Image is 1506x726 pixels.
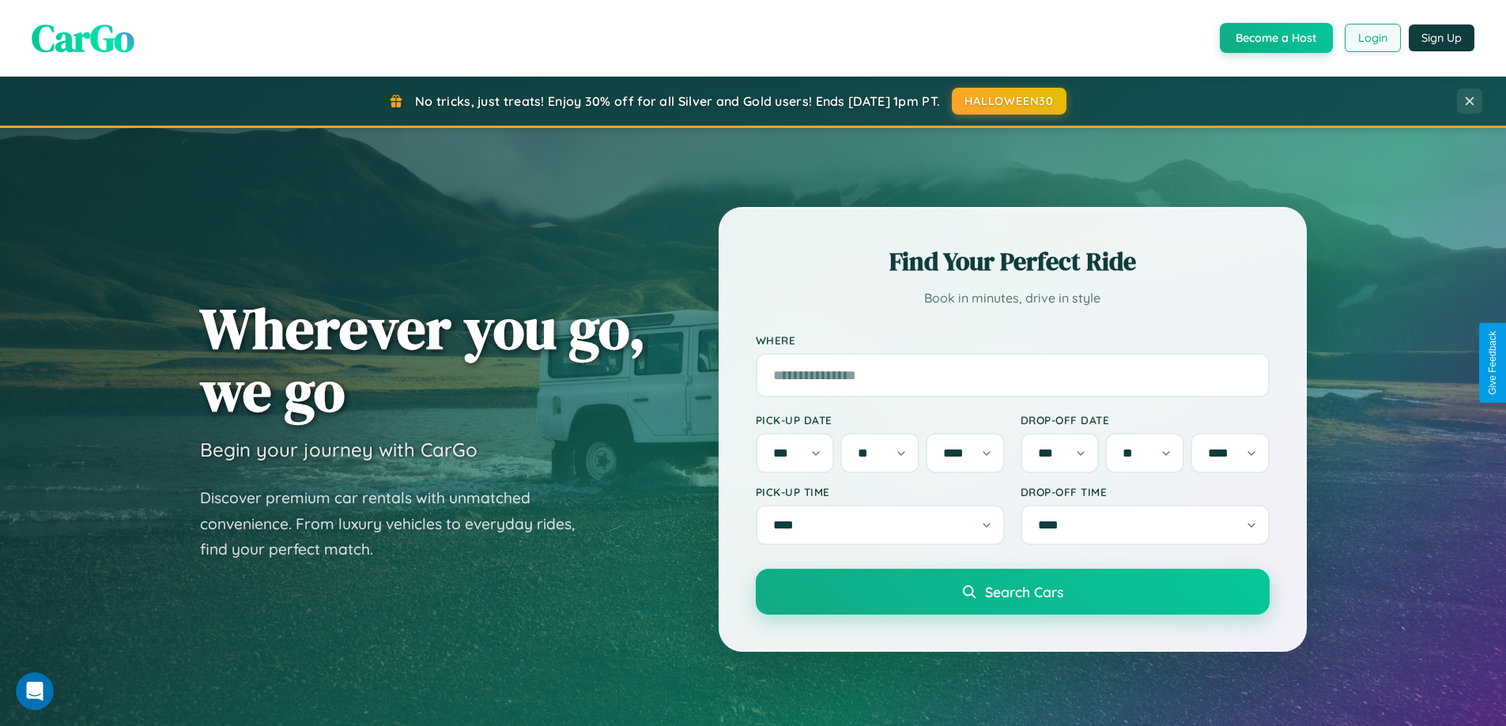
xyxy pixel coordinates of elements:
[985,583,1063,600] span: Search Cars
[756,569,1270,615] button: Search Cars
[756,413,1005,427] label: Pick-up Date
[16,672,54,710] iframe: Intercom live chat
[756,244,1270,279] h2: Find Your Perfect Ride
[952,88,1066,115] button: HALLOWEEN30
[1220,23,1333,53] button: Become a Host
[1021,413,1270,427] label: Drop-off Date
[756,287,1270,310] p: Book in minutes, drive in style
[415,93,940,109] span: No tricks, just treats! Enjoy 30% off for all Silver and Gold users! Ends [DATE] 1pm PT.
[200,485,595,562] p: Discover premium car rentals with unmatched convenience. From luxury vehicles to everyday rides, ...
[756,333,1270,347] label: Where
[1487,331,1498,395] div: Give Feedback
[200,297,646,422] h1: Wherever you go, we go
[1021,485,1270,498] label: Drop-off Time
[1409,24,1474,51] button: Sign Up
[200,438,477,461] h3: Begin your journey with CarGo
[32,12,134,64] span: CarGo
[1345,24,1401,52] button: Login
[756,485,1005,498] label: Pick-up Time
